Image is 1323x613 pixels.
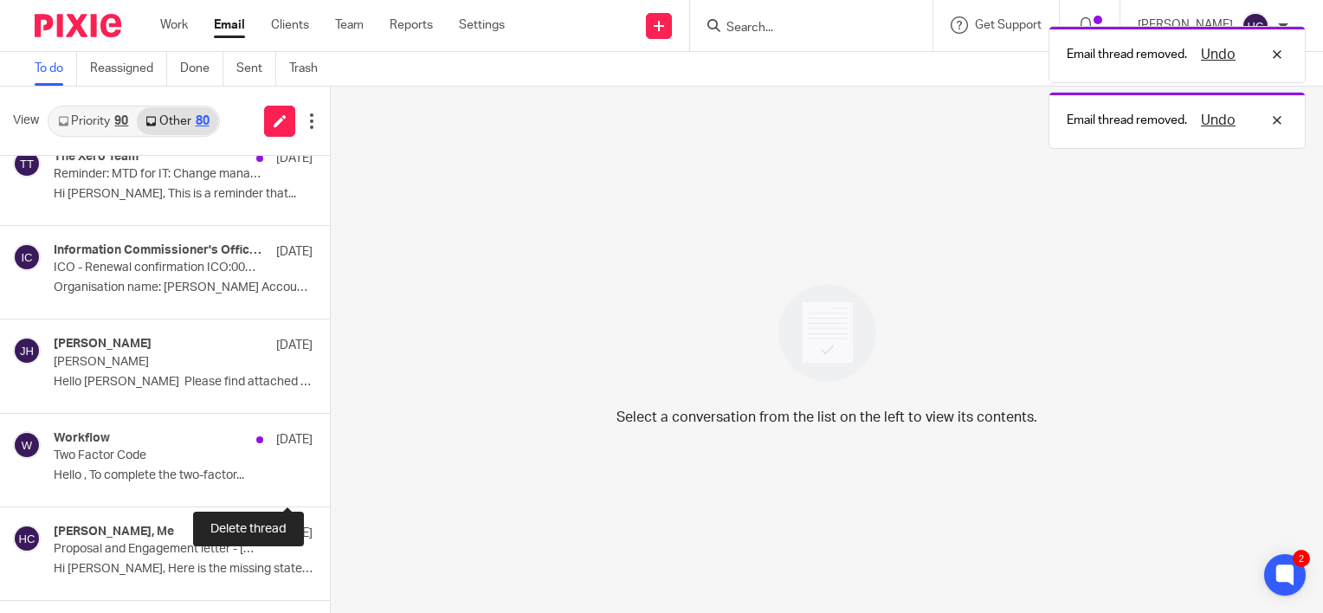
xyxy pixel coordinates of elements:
button: Undo [1196,110,1241,131]
div: 80 [196,115,210,127]
img: svg%3E [1242,12,1269,40]
a: Reassigned [90,52,167,86]
p: Proposal and Engagement letter - [PERSON_NAME] [54,542,261,557]
span: View [13,112,39,130]
a: Priority90 [49,107,137,135]
a: Team [335,16,364,34]
div: 2 [1293,550,1310,567]
h4: [PERSON_NAME], Me [54,525,174,539]
a: Settings [459,16,505,34]
h4: [PERSON_NAME] [54,337,152,352]
button: Undo [1196,44,1241,65]
p: Hi [PERSON_NAME], Here is the missing statement... [54,562,313,577]
p: Hello [PERSON_NAME] Please find attached your... [54,375,313,390]
img: svg%3E [13,431,41,459]
p: Reminder: MTD for IT: Change management for your practice starts [DATE] [54,167,261,182]
p: Select a conversation from the list on the left to view its contents. [616,407,1037,428]
h4: Information Commissioner's Office Renewals Confirmation [54,243,268,258]
a: Reports [390,16,433,34]
p: Hello , To complete the two-factor... [54,468,313,483]
p: Organisation name: [PERSON_NAME] Accountancy... [54,281,313,295]
img: svg%3E [13,525,41,552]
img: image [767,273,887,393]
a: Clients [271,16,309,34]
img: svg%3E [13,243,41,271]
p: Two Factor Code [54,448,261,463]
a: Email [214,16,245,34]
div: 90 [114,115,128,127]
img: Pixie [35,14,121,37]
p: [DATE] [276,431,313,448]
p: [DATE] [276,150,313,167]
p: [DATE] [276,525,313,542]
h4: The Xero Team [54,150,139,165]
p: ICO - Renewal confirmation ICO:00011069510 [54,261,261,275]
img: svg%3E [13,150,41,177]
p: [DATE] [276,337,313,354]
a: Other80 [137,107,217,135]
img: svg%3E [13,337,41,365]
a: Done [180,52,223,86]
p: Email thread removed. [1067,112,1187,129]
a: Work [160,16,188,34]
p: Email thread removed. [1067,46,1187,63]
a: Sent [236,52,276,86]
p: [DATE] [276,243,313,261]
h4: Workflow [54,431,110,446]
a: To do [35,52,77,86]
a: Trash [289,52,331,86]
p: [PERSON_NAME] [54,355,261,370]
p: Hi [PERSON_NAME], This is a reminder that... [54,187,313,202]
